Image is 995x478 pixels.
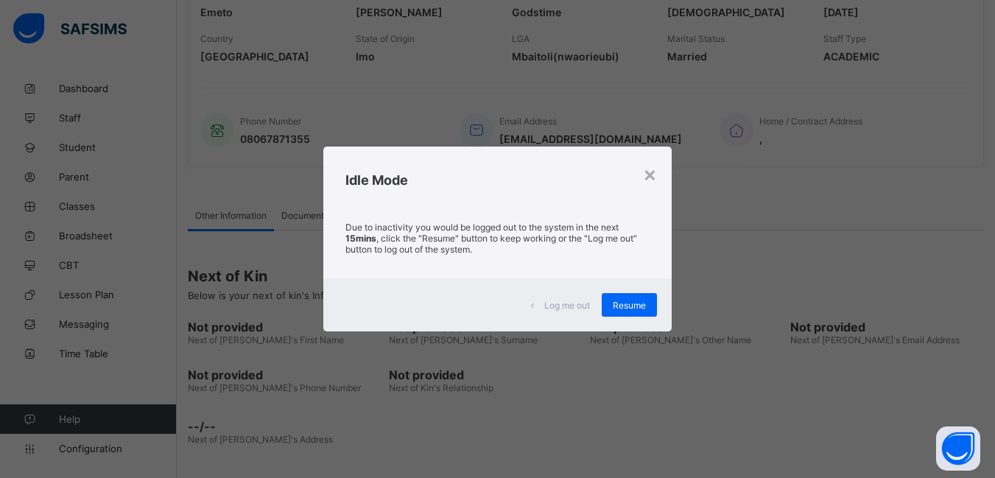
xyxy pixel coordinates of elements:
[613,300,646,311] span: Resume
[936,426,980,471] button: Open asap
[643,161,657,186] div: ×
[544,300,590,311] span: Log me out
[345,222,650,255] p: Due to inactivity you would be logged out to the system in the next , click the "Resume" button t...
[345,172,650,188] h2: Idle Mode
[345,233,376,244] strong: 15mins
